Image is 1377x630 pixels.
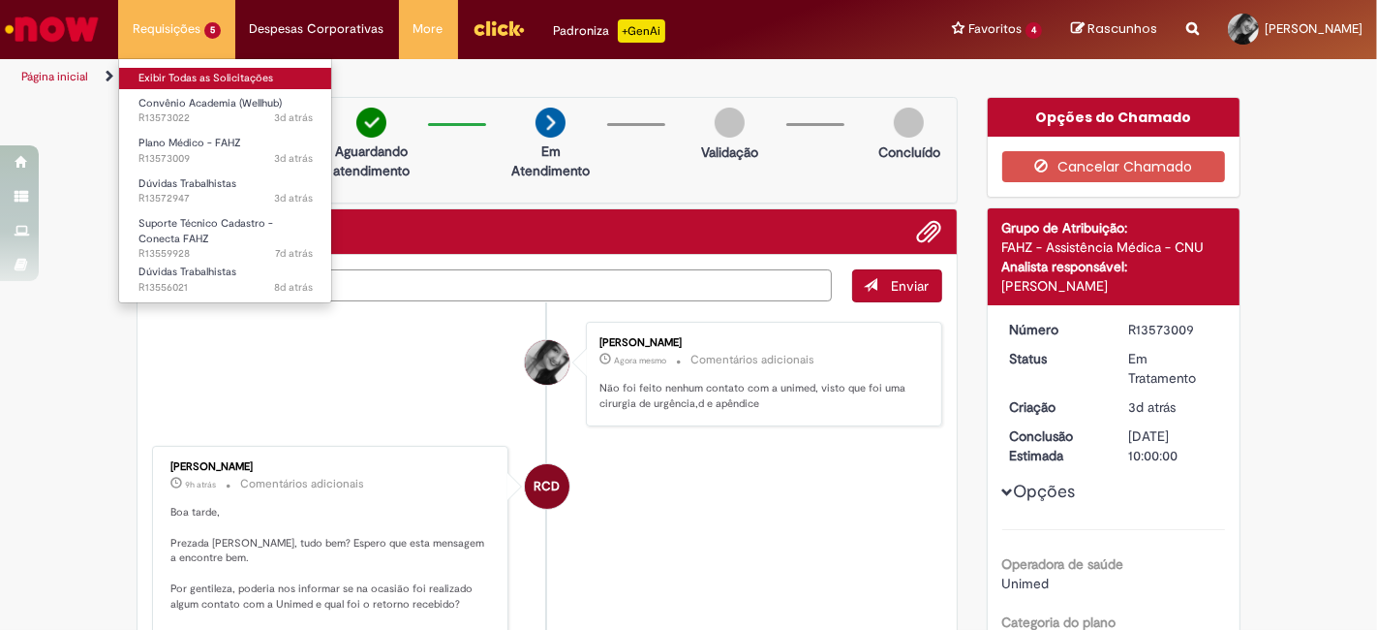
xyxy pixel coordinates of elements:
img: arrow-next.png [535,108,566,138]
span: R13572947 [138,191,313,206]
p: Em Atendimento [504,142,597,180]
span: Enviar [892,277,930,295]
b: Operadora de saúde [1002,555,1124,573]
time: 23/09/2025 15:44:01 [275,246,313,261]
p: Não foi feito nenhum contato com a unimed, visto que foi uma cirurgia de urgência,d e apêndice [599,381,922,411]
button: Enviar [852,269,942,302]
time: 29/09/2025 18:23:27 [614,355,666,366]
span: Rascunhos [1087,19,1157,38]
a: Aberto R13556021 : Dúvidas Trabalhistas [119,262,332,298]
div: Padroniza [554,19,665,43]
a: Rascunhos [1071,20,1157,39]
img: click_logo_yellow_360x200.png [473,14,525,43]
span: Convênio Academia (Wellhub) [138,96,282,110]
p: Aguardando atendimento [324,142,418,180]
span: Unimed [1002,575,1050,592]
small: Comentários adicionais [690,352,814,368]
span: 3d atrás [274,151,313,166]
p: Validação [701,142,758,162]
span: Favoritos [968,19,1022,39]
span: 9h atrás [185,479,216,490]
a: Aberto R13559928 : Suporte Técnico Cadastro - Conecta FAHZ [119,213,332,255]
img: ServiceNow [2,10,102,48]
p: +GenAi [618,19,665,43]
dt: Criação [995,397,1115,417]
div: FAHZ - Assistência Médica - CNU [1002,237,1226,257]
span: 8d atrás [274,280,313,295]
time: 27/09/2025 12:04:59 [274,191,313,205]
div: R13573009 [1128,320,1218,339]
span: 3d atrás [274,191,313,205]
div: Rodrigo Camilo Dos Santos [525,464,569,509]
a: Página inicial [21,69,88,84]
span: 4 [1025,22,1042,39]
span: 3d atrás [1128,398,1176,416]
time: 29/09/2025 08:58:34 [185,479,216,490]
span: Dúvidas Trabalhistas [138,265,236,279]
span: More [413,19,444,39]
span: 5 [204,22,221,39]
small: Comentários adicionais [240,476,364,492]
span: R13559928 [138,246,313,262]
div: Gabriela Raquel Fonseca [525,340,569,385]
a: Aberto R13572947 : Dúvidas Trabalhistas [119,173,332,209]
time: 27/09/2025 12:55:33 [274,110,313,125]
span: Agora mesmo [614,355,666,366]
span: Dúvidas Trabalhistas [138,176,236,191]
div: [PERSON_NAME] [1002,276,1226,296]
button: Cancelar Chamado [1002,151,1226,182]
span: R13573022 [138,110,313,126]
dt: Status [995,349,1115,368]
dt: Conclusão Estimada [995,426,1115,465]
div: Em Tratamento [1128,349,1218,388]
span: R13556021 [138,280,313,296]
div: Grupo de Atribuição: [1002,218,1226,237]
span: 3d atrás [274,110,313,125]
span: RCD [534,463,560,510]
a: Aberto R13573022 : Convênio Academia (Wellhub) [119,93,332,129]
textarea: Digite sua mensagem aqui... [152,269,832,301]
span: 7d atrás [275,246,313,261]
span: Requisições [133,19,200,39]
div: Opções do Chamado [988,98,1240,137]
img: img-circle-grey.png [715,108,745,138]
a: Aberto R13573009 : Plano Médico - FAHZ [119,133,332,169]
span: Suporte Técnico Cadastro - Conecta FAHZ [138,216,273,246]
time: 27/09/2025 12:43:28 [274,151,313,166]
img: img-circle-grey.png [894,108,924,138]
button: Adicionar anexos [917,219,942,244]
img: check-circle-green.png [356,108,386,138]
dt: Número [995,320,1115,339]
span: R13573009 [138,151,313,167]
a: Exibir Todas as Solicitações [119,68,332,89]
span: [PERSON_NAME] [1265,20,1362,37]
div: Analista responsável: [1002,257,1226,276]
div: 27/09/2025 12:43:27 [1128,397,1218,417]
div: [PERSON_NAME] [599,337,922,349]
div: [PERSON_NAME] [170,461,493,473]
ul: Requisições [118,58,332,303]
p: Concluído [878,142,940,162]
time: 27/09/2025 12:43:27 [1128,398,1176,416]
span: Plano Médico - FAHZ [138,136,241,150]
div: [DATE] 10:00:00 [1128,426,1218,465]
time: 22/09/2025 15:49:03 [274,280,313,295]
ul: Trilhas de página [15,59,903,95]
span: Despesas Corporativas [250,19,384,39]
